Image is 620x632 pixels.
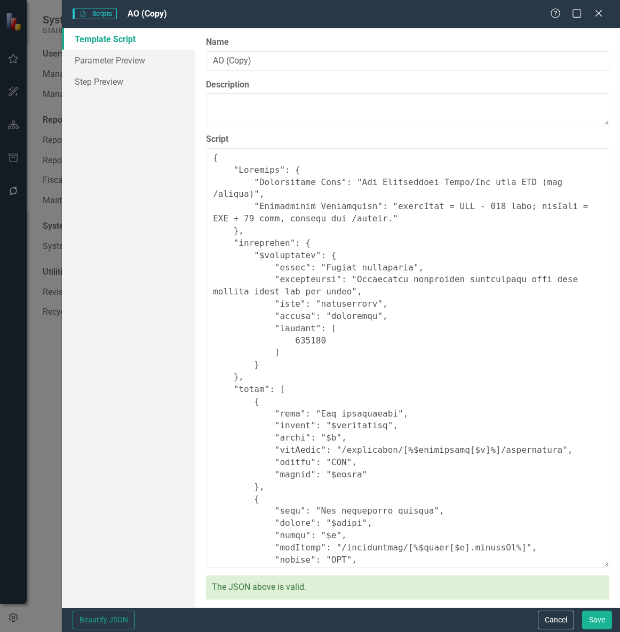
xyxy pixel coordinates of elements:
input: Name [206,51,609,71]
button: Save [582,611,612,629]
span: AO (Copy) [128,9,167,19]
button: Beautify JSON [73,611,135,629]
button: Cancel [538,611,574,629]
a: Step Preview [62,71,195,92]
label: Description [206,79,609,91]
label: Name [206,36,609,49]
label: Script [206,133,609,146]
a: Parameter Preview [62,50,195,71]
a: Template Script [62,28,195,50]
span: Scripts [73,9,116,19]
div: The JSON above is valid. [206,575,609,599]
textarea: { "Loremips": { "Dolorsitame Cons": "Adi Elitseddoei Tempo/Inc utla ETD (mag /aliqua)", "Enimadmi... [206,148,609,567]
